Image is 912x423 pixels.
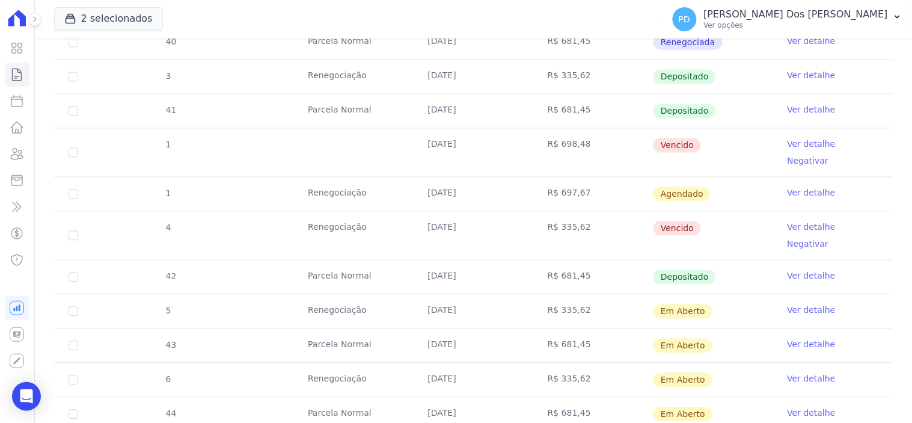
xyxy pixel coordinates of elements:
[54,7,163,30] button: 2 selecionados
[414,94,533,128] td: [DATE]
[69,341,78,351] input: default
[293,363,413,397] td: Renegociação
[414,178,533,211] td: [DATE]
[69,190,78,199] input: default
[165,106,177,116] span: 41
[704,8,888,20] p: [PERSON_NAME] Dos [PERSON_NAME]
[788,70,836,82] a: Ver detalhe
[533,178,653,211] td: R$ 697,67
[293,94,413,128] td: Parcela Normal
[414,329,533,363] td: [DATE]
[653,339,712,353] span: Em Aberto
[414,363,533,397] td: [DATE]
[293,60,413,94] td: Renegociação
[653,70,716,84] span: Depositado
[533,60,653,94] td: R$ 335,62
[788,104,836,116] a: Ver detalhe
[69,375,78,385] input: default
[293,329,413,363] td: Parcela Normal
[788,407,836,419] a: Ver detalhe
[653,138,701,153] span: Vencido
[293,295,413,329] td: Renegociação
[69,38,78,48] input: Só é possível selecionar pagamentos em aberto
[165,375,171,384] span: 6
[653,407,712,422] span: Em Aberto
[788,239,829,249] a: Negativar
[165,306,171,316] span: 5
[533,295,653,329] td: R$ 335,62
[414,261,533,294] td: [DATE]
[293,178,413,211] td: Renegociação
[165,409,177,419] span: 44
[704,20,888,30] p: Ver opções
[679,15,690,23] span: PD
[414,129,533,177] td: [DATE]
[414,295,533,329] td: [DATE]
[69,107,78,116] input: Só é possível selecionar pagamentos em aberto
[69,148,78,158] input: default
[69,273,78,282] input: Só é possível selecionar pagamentos em aberto
[165,37,177,47] span: 40
[653,373,712,387] span: Em Aberto
[788,221,836,233] a: Ver detalhe
[533,261,653,294] td: R$ 681,45
[533,212,653,260] td: R$ 335,62
[533,26,653,60] td: R$ 681,45
[165,341,177,350] span: 43
[653,221,701,236] span: Vencido
[663,2,912,36] button: PD [PERSON_NAME] Dos [PERSON_NAME] Ver opções
[165,72,171,81] span: 3
[788,156,829,166] a: Negativar
[533,94,653,128] td: R$ 681,45
[533,129,653,177] td: R$ 698,48
[293,261,413,294] td: Parcela Normal
[653,270,716,285] span: Depositado
[533,329,653,363] td: R$ 681,45
[165,223,171,233] span: 4
[788,339,836,351] a: Ver detalhe
[414,60,533,94] td: [DATE]
[653,104,716,119] span: Depositado
[69,410,78,419] input: default
[653,304,712,319] span: Em Aberto
[653,187,711,202] span: Agendado
[788,36,836,48] a: Ver detalhe
[165,140,171,150] span: 1
[533,363,653,397] td: R$ 335,62
[788,304,836,316] a: Ver detalhe
[293,212,413,260] td: Renegociação
[165,189,171,199] span: 1
[165,272,177,282] span: 42
[414,212,533,260] td: [DATE]
[69,307,78,316] input: default
[788,138,836,150] a: Ver detalhe
[653,36,722,50] span: Renegociada
[293,26,413,60] td: Parcela Normal
[69,231,78,241] input: default
[12,382,41,411] div: Open Intercom Messenger
[788,187,836,199] a: Ver detalhe
[788,270,836,282] a: Ver detalhe
[414,26,533,60] td: [DATE]
[69,72,78,82] input: Só é possível selecionar pagamentos em aberto
[788,373,836,385] a: Ver detalhe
